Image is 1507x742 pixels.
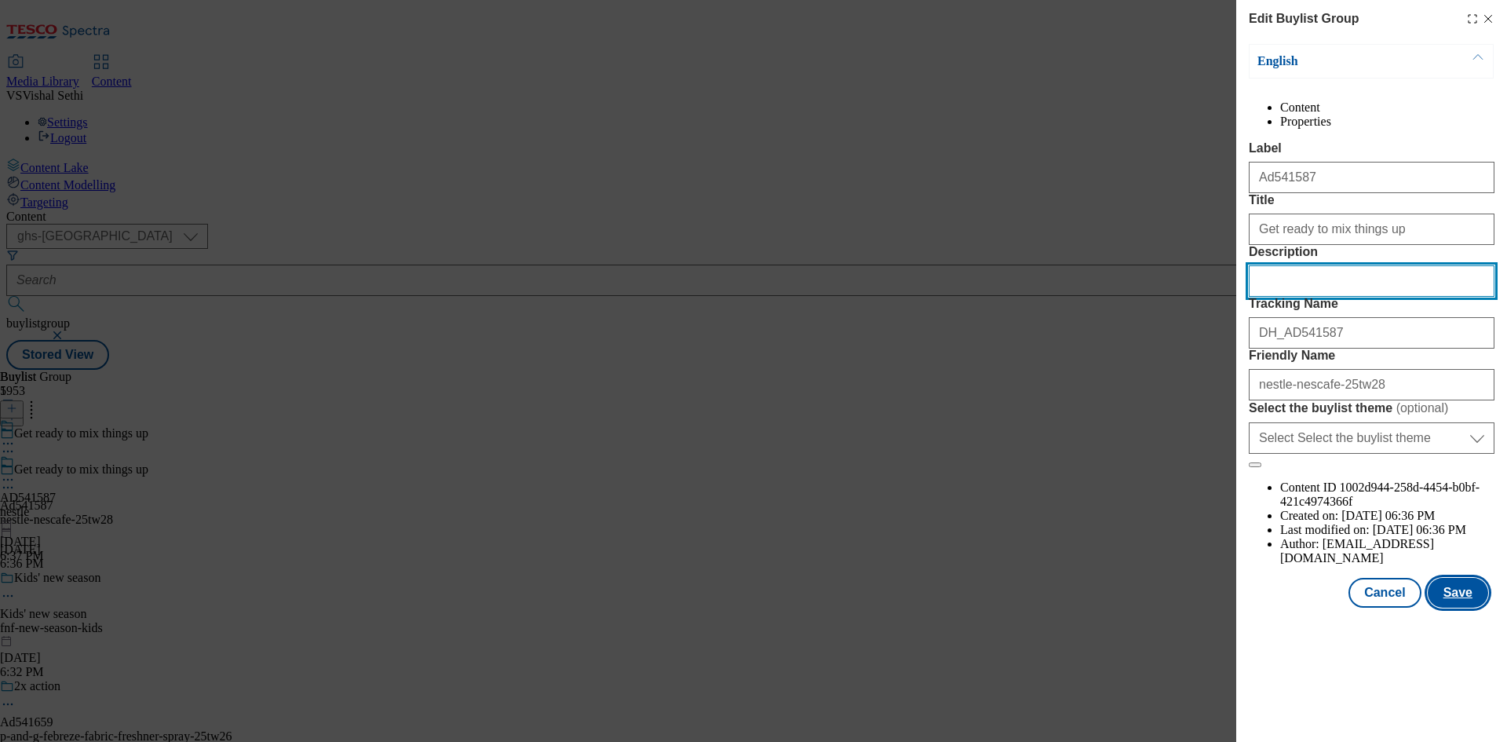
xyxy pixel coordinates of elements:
[1249,369,1494,400] input: Enter Friendly Name
[1249,400,1494,416] label: Select the buylist theme
[1249,9,1359,28] h4: Edit Buylist Group
[1249,162,1494,193] input: Enter Label
[1280,523,1494,537] li: Last modified on:
[1257,53,1422,69] p: English
[1280,537,1434,565] span: [EMAIL_ADDRESS][DOMAIN_NAME]
[1280,101,1494,115] li: Content
[1249,317,1494,349] input: Enter Tracking Name
[1280,537,1494,565] li: Author:
[1280,509,1494,523] li: Created on:
[1373,523,1466,536] span: [DATE] 06:36 PM
[1280,481,1494,509] li: Content ID
[1249,245,1494,259] label: Description
[1428,578,1488,608] button: Save
[1280,115,1494,129] li: Properties
[1249,141,1494,155] label: Label
[1341,509,1435,522] span: [DATE] 06:36 PM
[1396,401,1449,415] span: ( optional )
[1249,193,1494,207] label: Title
[1249,265,1494,297] input: Enter Description
[1280,481,1480,508] span: 1002d944-258d-4454-b0bf-421c4974366f
[1249,297,1494,311] label: Tracking Name
[1249,214,1494,245] input: Enter Title
[1249,349,1494,363] label: Friendly Name
[1348,578,1421,608] button: Cancel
